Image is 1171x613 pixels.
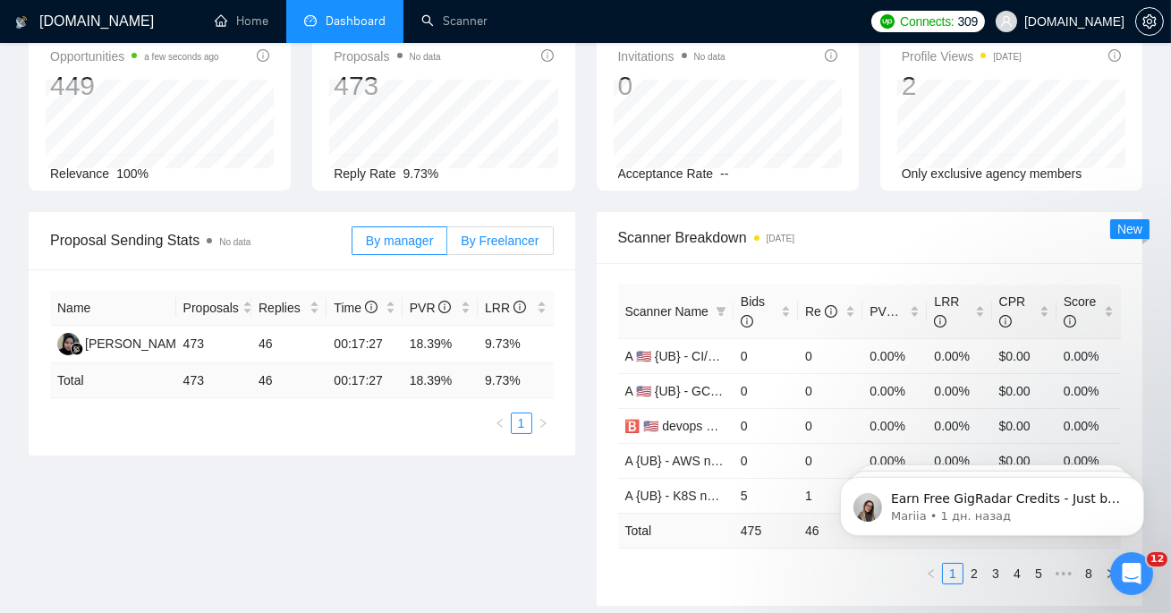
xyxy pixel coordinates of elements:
[1064,294,1097,328] span: Score
[942,563,963,584] li: 1
[1135,7,1164,36] button: setting
[943,564,963,583] a: 1
[438,301,451,313] span: info-circle
[805,304,837,319] span: Re
[902,166,1082,181] span: Only exclusive agency members
[327,363,402,398] td: 00:17:27
[489,413,511,434] li: Previous Page
[50,166,109,181] span: Relevance
[511,413,532,434] li: 1
[902,46,1022,67] span: Profile Views
[625,349,860,363] a: A 🇺🇸 {UB} - CI/CD US/AU/CA relevant exp
[694,52,726,62] span: No data
[538,418,548,429] span: right
[15,8,28,37] img: logo
[625,419,836,433] a: 🅱️ 🇺🇸 devops US/AU/CA relevant exp
[618,513,734,548] td: Total
[741,315,753,328] span: info-circle
[625,384,852,398] a: A 🇺🇸 {UB} - GCP US/AU/CA why good fit
[862,373,927,408] td: 0.00%
[183,298,239,318] span: Proposals
[1028,563,1049,584] li: 5
[741,294,765,328] span: Bids
[50,291,176,326] th: Name
[251,363,327,398] td: 46
[992,338,1056,373] td: $0.00
[813,439,1171,565] iframe: Intercom notifications сообщение
[85,334,188,353] div: [PERSON_NAME]
[625,304,709,319] span: Scanner Name
[304,14,317,27] span: dashboard
[734,513,798,548] td: 475
[215,13,268,29] a: homeHome
[1135,14,1164,29] a: setting
[410,301,452,315] span: PVR
[251,326,327,363] td: 46
[1099,563,1121,584] button: right
[259,298,306,318] span: Replies
[1136,14,1163,29] span: setting
[57,333,80,355] img: SM
[625,454,902,468] a: A {UB} - AWS non-US/AU/[GEOGRAPHIC_DATA]
[403,326,478,363] td: 18.39%
[1078,563,1099,584] li: 8
[618,226,1122,249] span: Scanner Breakdown
[219,237,250,247] span: No data
[927,408,991,443] td: 0.00%
[734,478,798,513] td: 5
[734,408,798,443] td: 0
[1007,564,1027,583] a: 4
[927,338,991,373] td: 0.00%
[1079,564,1099,583] a: 8
[862,338,927,373] td: 0.00%
[716,306,726,317] span: filter
[986,564,1006,583] a: 3
[618,69,726,103] div: 0
[798,373,862,408] td: 0
[50,69,219,103] div: 449
[50,363,176,398] td: Total
[365,301,378,313] span: info-circle
[1147,552,1167,566] span: 12
[1056,338,1121,373] td: 0.00%
[963,563,985,584] li: 2
[334,69,440,103] div: 473
[251,291,327,326] th: Replies
[1117,222,1142,236] span: New
[1064,315,1076,328] span: info-circle
[720,166,728,181] span: --
[798,408,862,443] td: 0
[1000,15,1013,28] span: user
[327,326,402,363] td: 00:17:27
[618,46,726,67] span: Invitations
[985,563,1006,584] li: 3
[825,49,837,62] span: info-circle
[921,563,942,584] button: left
[999,294,1026,328] span: CPR
[899,305,912,318] span: info-circle
[257,49,269,62] span: info-circle
[902,69,1022,103] div: 2
[900,12,954,31] span: Connects:
[926,568,937,579] span: left
[50,46,219,67] span: Opportunities
[461,234,539,248] span: By Freelancer
[734,338,798,373] td: 0
[870,304,912,319] span: PVR
[403,166,439,181] span: 9.73%
[478,363,553,398] td: 9.73 %
[798,513,862,548] td: 46
[862,408,927,443] td: 0.00%
[334,301,377,315] span: Time
[478,326,553,363] td: 9.73%
[712,298,730,325] span: filter
[798,338,862,373] td: 0
[1049,563,1078,584] span: •••
[964,564,984,583] a: 2
[144,52,218,62] time: a few seconds ago
[116,166,148,181] span: 100%
[489,413,511,434] button: left
[825,305,837,318] span: info-circle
